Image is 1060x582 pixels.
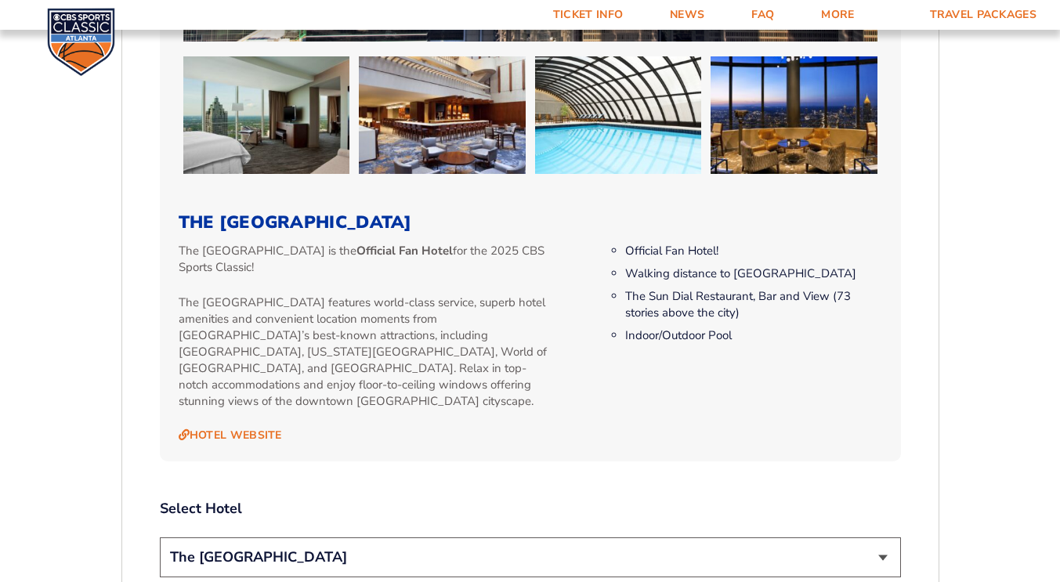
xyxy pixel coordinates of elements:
[625,266,881,282] li: Walking distance to [GEOGRAPHIC_DATA]
[535,56,702,174] img: The Westin Peachtree Plaza Atlanta
[625,327,881,344] li: Indoor/Outdoor Pool
[356,243,453,258] strong: Official Fan Hotel
[359,56,526,174] img: The Westin Peachtree Plaza Atlanta
[625,243,881,259] li: Official Fan Hotel!
[179,212,882,233] h3: The [GEOGRAPHIC_DATA]
[179,295,554,410] p: The [GEOGRAPHIC_DATA] features world-class service, superb hotel amenities and convenient locatio...
[47,8,115,76] img: CBS Sports Classic
[625,288,881,321] li: The Sun Dial Restaurant, Bar and View (73 stories above the city)
[179,243,554,276] p: The [GEOGRAPHIC_DATA] is the for the 2025 CBS Sports Classic!
[711,56,877,174] img: The Westin Peachtree Plaza Atlanta
[183,56,350,174] img: The Westin Peachtree Plaza Atlanta
[160,499,901,519] label: Select Hotel
[179,428,282,443] a: Hotel Website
